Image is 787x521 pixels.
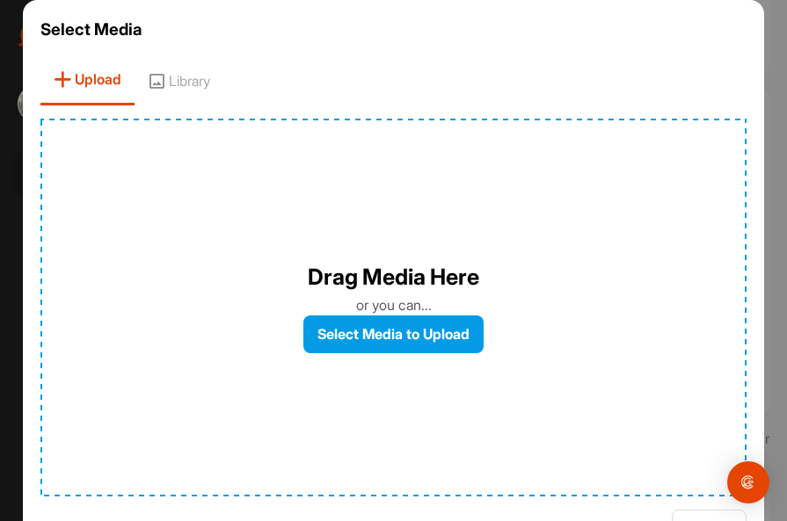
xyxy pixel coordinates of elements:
h3: Select Media [40,18,747,42]
p: or you can... [356,294,432,315]
h1: Drag Media Here [308,261,479,294]
div: Open Intercom Messenger [727,461,769,503]
span: Upload [40,55,135,105]
span: Library [135,55,223,105]
label: Select Media to Upload [303,315,484,353]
